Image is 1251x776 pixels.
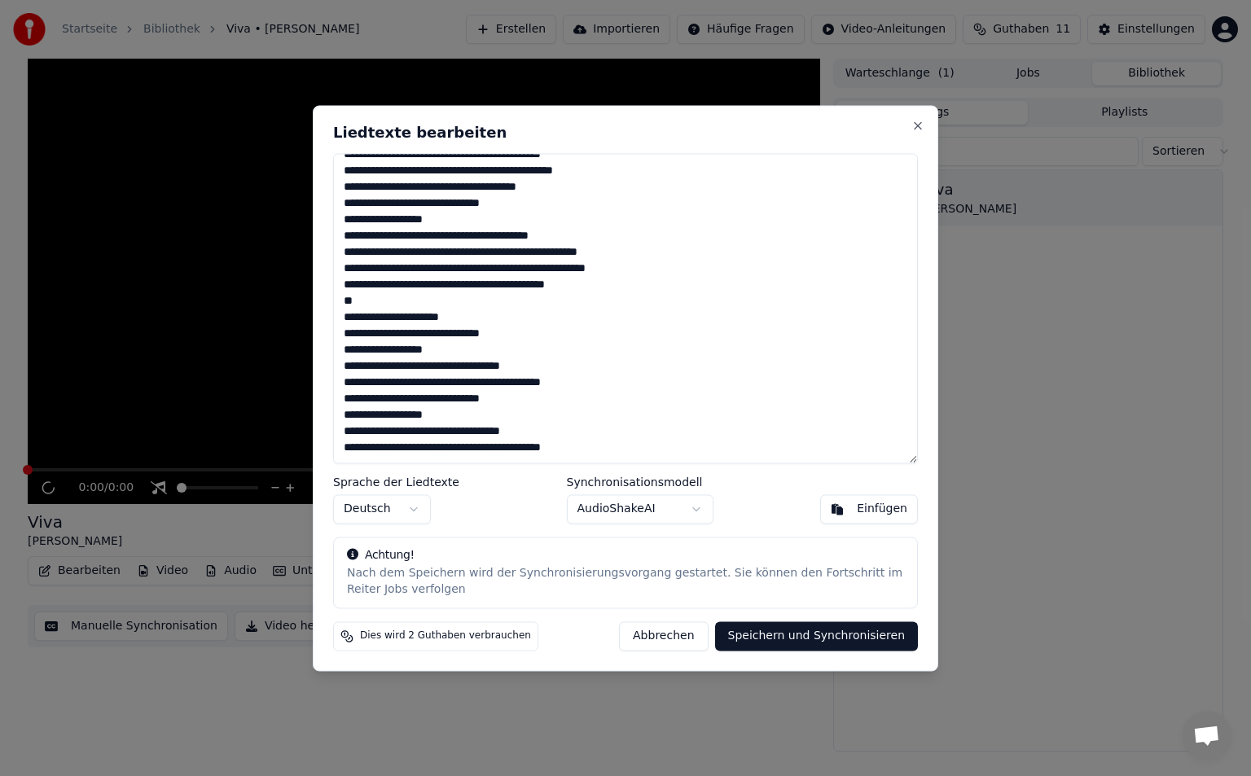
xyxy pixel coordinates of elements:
label: Synchronisationsmodell [567,476,713,488]
div: Achtung! [347,547,904,563]
h2: Liedtexte bearbeiten [333,125,918,140]
button: Speichern und Synchronisieren [715,621,919,651]
label: Sprache der Liedtexte [333,476,459,488]
span: Dies wird 2 Guthaben verbrauchen [360,629,531,642]
button: Einfügen [820,494,918,524]
div: Einfügen [857,501,907,517]
div: Nach dem Speichern wird der Synchronisierungsvorgang gestartet. Sie können den Fortschritt im Rei... [347,565,904,598]
button: Abbrechen [619,621,708,651]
